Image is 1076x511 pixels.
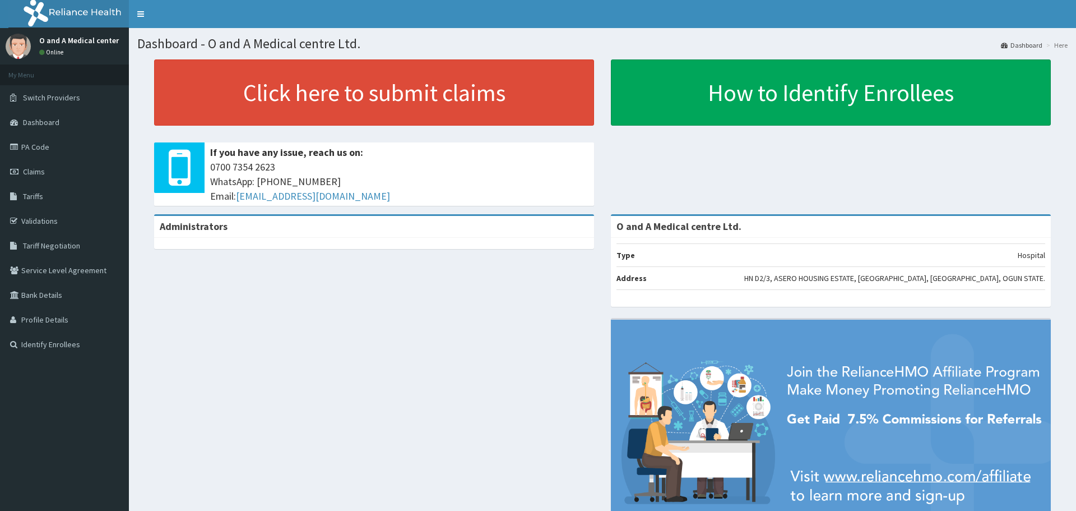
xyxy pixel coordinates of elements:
span: Tariff Negotiation [23,241,80,251]
a: Online [39,48,66,56]
a: Dashboard [1001,40,1042,50]
p: HN D2/3, ASERO HOUSING ESTATE, [GEOGRAPHIC_DATA], [GEOGRAPHIC_DATA], OGUN STATE. [744,273,1045,284]
b: If you have any issue, reach us on: [210,146,363,159]
span: Switch Providers [23,93,80,103]
a: How to Identify Enrollees [611,59,1051,126]
span: Claims [23,167,45,177]
img: User Image [6,34,31,59]
span: Tariffs [23,191,43,201]
a: [EMAIL_ADDRESS][DOMAIN_NAME] [236,190,390,202]
span: 0700 7354 2623 WhatsApp: [PHONE_NUMBER] Email: [210,160,588,203]
a: Click here to submit claims [154,59,594,126]
li: Here [1043,40,1068,50]
span: Dashboard [23,117,59,127]
p: O and A Medical center [39,36,119,44]
h1: Dashboard - O and A Medical centre Ltd. [137,36,1068,51]
b: Administrators [160,220,228,233]
p: Hospital [1018,250,1045,261]
strong: O and A Medical centre Ltd. [616,220,741,233]
b: Address [616,273,647,283]
b: Type [616,250,635,260]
